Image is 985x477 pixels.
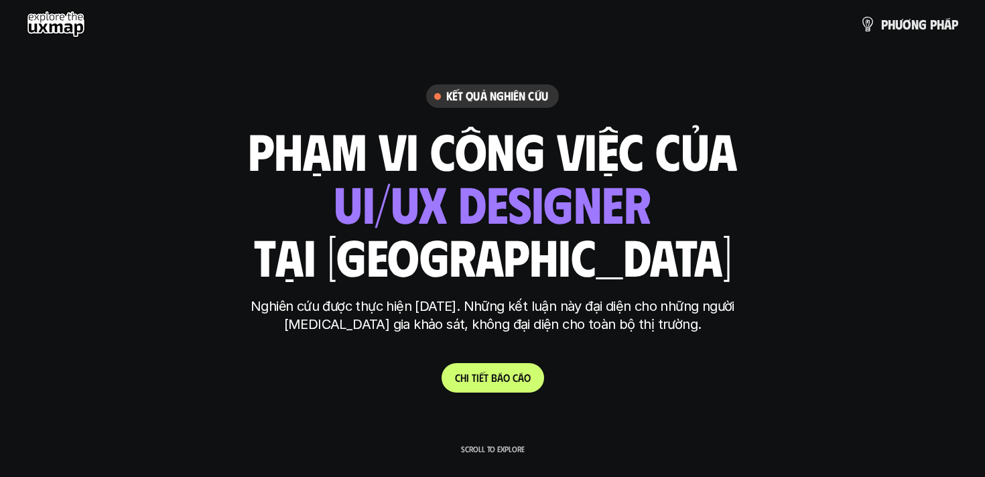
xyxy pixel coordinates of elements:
span: n [911,17,919,31]
span: h [888,17,895,31]
span: á [944,17,951,31]
span: h [937,17,944,31]
span: p [930,17,937,31]
p: Nghiên cứu được thực hiện [DATE]. Những kết luận này đại diện cho những người [MEDICAL_DATA] gia ... [241,297,744,334]
span: c [513,371,518,384]
span: g [919,17,927,31]
span: i [476,371,479,384]
p: Scroll to explore [461,444,525,454]
span: h [460,371,466,384]
a: phươngpháp [860,11,958,38]
span: o [524,371,531,384]
a: Chitiếtbáocáo [442,363,544,393]
h6: Kết quả nghiên cứu [446,88,548,104]
span: C [455,371,460,384]
span: p [881,17,888,31]
span: t [484,371,488,384]
span: á [497,371,503,384]
span: o [503,371,510,384]
h1: tại [GEOGRAPHIC_DATA] [254,228,732,284]
span: b [491,371,497,384]
span: p [951,17,958,31]
h1: phạm vi công việc của [248,122,737,178]
span: ư [895,17,903,31]
span: ơ [903,17,911,31]
span: á [518,371,524,384]
span: ế [479,371,484,384]
span: i [466,371,469,384]
span: t [472,371,476,384]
